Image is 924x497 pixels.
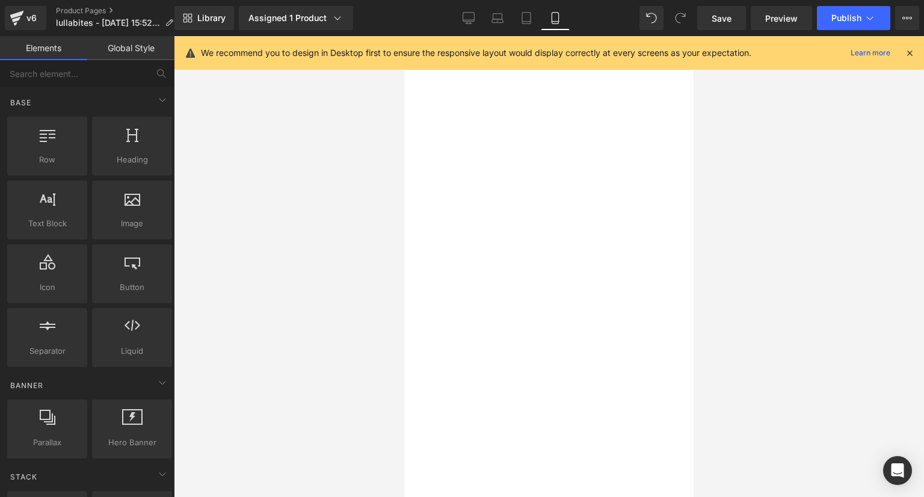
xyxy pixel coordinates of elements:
[831,13,861,23] span: Publish
[668,6,692,30] button: Redo
[512,6,541,30] a: Tablet
[96,345,168,357] span: Liquid
[56,6,183,16] a: Product Pages
[483,6,512,30] a: Laptop
[5,6,46,30] a: v6
[11,436,84,449] span: Parallax
[96,153,168,166] span: Heading
[751,6,812,30] a: Preview
[765,12,798,25] span: Preview
[248,12,343,24] div: Assigned 1 Product
[174,6,234,30] a: New Library
[96,217,168,230] span: Image
[846,46,895,60] a: Learn more
[56,18,160,28] span: lullabites - [DATE] 15:52:58
[9,471,38,483] span: Stack
[11,345,84,357] span: Separator
[883,456,912,485] div: Open Intercom Messenger
[541,6,570,30] a: Mobile
[96,436,168,449] span: Hero Banner
[895,6,919,30] button: More
[9,380,45,391] span: Banner
[87,36,174,60] a: Global Style
[9,97,32,108] span: Base
[712,12,731,25] span: Save
[11,281,84,294] span: Icon
[454,6,483,30] a: Desktop
[96,281,168,294] span: Button
[11,153,84,166] span: Row
[24,10,39,26] div: v6
[197,13,226,23] span: Library
[201,46,751,60] p: We recommend you to design in Desktop first to ensure the responsive layout would display correct...
[11,217,84,230] span: Text Block
[639,6,664,30] button: Undo
[817,6,890,30] button: Publish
